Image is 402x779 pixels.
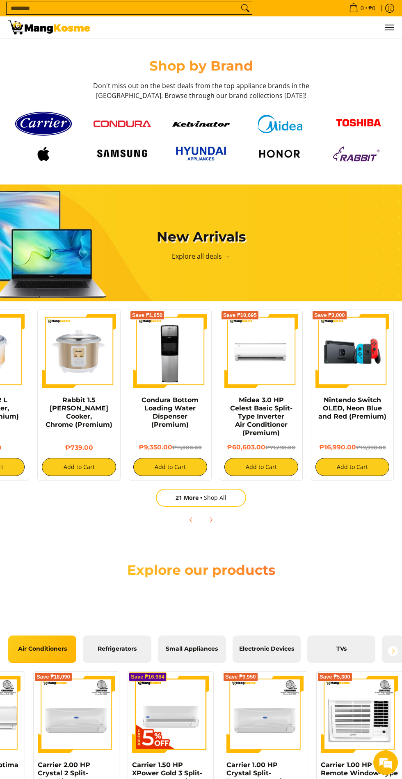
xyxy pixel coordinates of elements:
span: Small Appliances [164,645,220,653]
img: Midea logo 405e5d5e af7e 429b b899 c48f4df307b6 [251,115,308,133]
a: Kelvinator button 9a26f67e caed 448c 806d e01e406ddbdc [166,121,236,127]
div: Minimize live chat window [135,4,154,24]
del: ₱19,990.00 [356,444,386,451]
button: Add to Cart [42,458,116,476]
h3: Don't miss out on the best deals from the top appliance brands in the [GEOGRAPHIC_DATA]. Browse t... [90,81,312,100]
a: Refrigerators [83,635,151,663]
a: Logo rabbit [323,143,394,164]
span: TVs [313,645,369,653]
img: nintendo-switch-with-joystick-and-dock-full-view-mang-kosme [315,314,389,388]
span: • [347,4,378,13]
span: Save ₱3,000 [314,313,345,318]
a: Carrier logo 1 98356 9b90b2e1 0bd1 49ad 9aa2 9ddb2e94a36b [8,109,79,139]
button: Add to Cart [315,458,389,476]
del: ₱71,298.00 [265,444,295,451]
a: Nintendo Switch OLED, Neon Blue and Red (Premium) [318,396,386,420]
img: Carrier 1.50 HP XPower Gold 3 Split-Type Inverter Air Conditioner (Class A) [132,676,209,753]
a: Air Conditioners [8,635,76,663]
a: Condura logo red [87,121,158,127]
span: Air Conditioners [14,645,70,653]
button: Menu [384,16,394,39]
img: Logo honor [251,143,308,164]
img: Logo rabbit [330,143,387,164]
h6: ₱9,350.00 [133,443,207,451]
button: Search [239,2,252,14]
button: Add to Cart [224,458,298,476]
span: Save ₱9,950 [225,674,256,679]
img: Kelvinator button 9a26f67e caed 448c 806d e01e406ddbdc [172,121,230,127]
a: Explore all deals → [172,252,230,261]
span: Save ₱5,300 [320,674,350,679]
span: Save ₱16,984 [131,674,164,679]
h6: ₱60,603.00 [224,443,298,451]
span: Save ₱18,090 [37,674,70,679]
nav: Main Menu [98,16,394,39]
img: Logo samsung wordmark [94,146,151,162]
img: Midea 3.0 HP Celest Basic Split-Type Inverter Air Conditioner (Premium) [224,314,298,388]
span: Save ₱10,695 [223,313,257,318]
span: Electronic Devices [239,645,295,653]
a: Midea 3.0 HP Celest Basic Split-Type Inverter Air Conditioner (Premium) [230,396,292,437]
div: Leave a message [43,46,138,57]
em: Submit [120,253,149,264]
button: Next [384,642,402,660]
img: Hyundai 2 [172,143,230,164]
button: Previous [182,511,200,529]
img: Mang Kosme: Your Home Appliances Warehouse Sale Partner! [8,20,90,34]
a: Midea logo 405e5d5e af7e 429b b899 c48f4df307b6 [244,115,315,133]
h2: Shop by Brand [8,57,394,74]
img: Carrier 2.00 HP Crystal 2 Split-Type Air Inverter Conditioner (Class A) [38,676,115,753]
a: Logo samsung wordmark [87,146,158,162]
h6: ₱739.00 [42,444,116,451]
img: Logo apple [15,143,72,164]
img: Carrier 1.00 HP Remote Window-Type Compact Inverter Air Conditioner (Premium) [321,676,398,753]
button: Next [202,511,220,529]
a: Small Appliances [158,635,226,663]
span: We are offline. Please leave us a message. [17,103,143,186]
span: 0 [359,5,365,11]
a: Logo apple [8,143,79,164]
a: Logo honor [244,143,315,164]
a: Condura Bottom Loading Water Dispenser (Premium) [142,396,199,428]
h6: ₱16,990.00 [315,443,389,451]
ul: Customer Navigation [98,16,394,39]
img: Condura Bottom Loading Water Dispenser (Premium) [133,314,207,388]
a: Toshiba logo [323,113,394,135]
img: Carrier logo 1 98356 9b90b2e1 0bd1 49ad 9aa2 9ddb2e94a36b [15,109,72,139]
a: Hyundai 2 [166,143,236,164]
textarea: Type your message and click 'Submit' [4,224,156,253]
a: 21 MoreShop All [156,489,246,507]
a: TVs [307,635,375,663]
a: Electronic Devices [233,635,301,663]
span: Refrigerators [89,645,145,653]
img: Condura logo red [94,121,151,127]
a: Rabbit 1.5 [PERSON_NAME] Cooker, Chrome (Premium) [46,396,112,428]
img: Carrier 1.00 HP Crystal Split-Type Inverter Air Conditioner (Class A) [226,676,304,753]
button: Add to Cart [133,458,207,476]
img: https://mangkosme.com/products/rabbit-1-5-l-c-rice-cooker-chrome-class-a [42,314,116,388]
span: 21 More [176,494,204,501]
h2: Explore our products [107,562,295,579]
del: ₱11,000.00 [172,444,202,451]
span: Save ₱1,650 [132,313,163,318]
span: ₱0 [367,5,377,11]
img: Toshiba logo [330,113,387,135]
